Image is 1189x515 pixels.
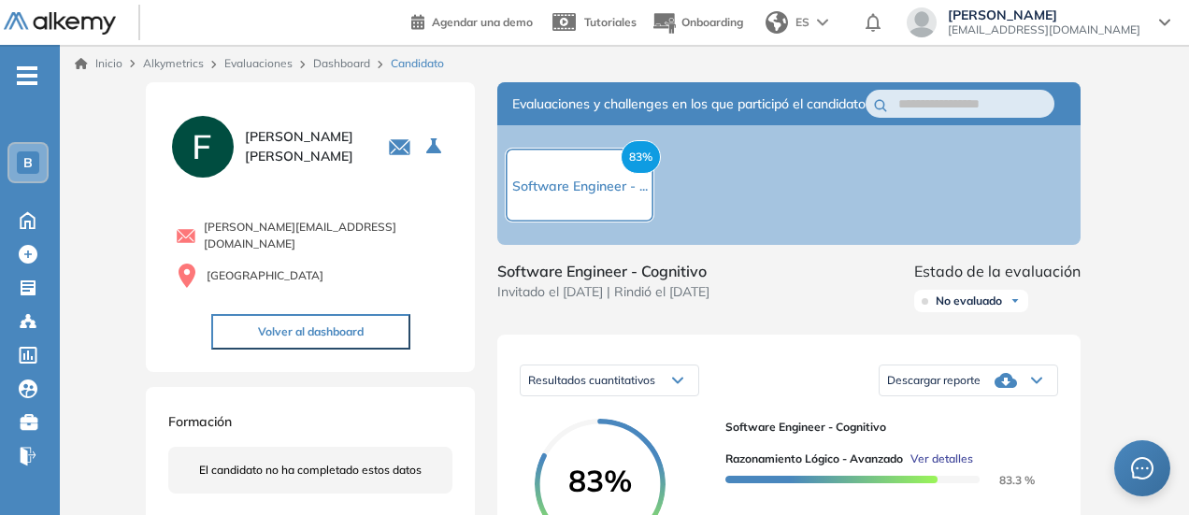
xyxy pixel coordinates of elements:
a: Agendar una demo [411,9,533,32]
span: Tutoriales [584,15,637,29]
i: - [17,74,37,78]
span: Formación [168,413,232,430]
span: Descargar reporte [887,373,981,388]
span: message [1130,456,1154,480]
img: world [766,11,788,34]
span: Software Engineer - Cognitivo [497,260,709,282]
span: B [23,155,33,170]
span: ES [795,14,809,31]
span: Candidato [391,55,444,72]
button: Seleccione la evaluación activa [419,130,452,164]
span: 83% [535,465,666,495]
span: Invitado el [DATE] | Rindió el [DATE] [497,282,709,302]
span: Onboarding [681,15,743,29]
span: Resultados cuantitativos [528,373,655,387]
span: Estado de la evaluación [914,260,1081,282]
span: 83% [621,140,661,174]
img: PROFILE_MENU_LOGO_USER [168,112,237,181]
span: Software Engineer - ... [512,178,648,194]
span: Agendar una demo [432,15,533,29]
span: Evaluaciones y challenges en los que participó el candidato [512,94,866,114]
button: Onboarding [652,3,743,43]
span: Alkymetrics [143,56,204,70]
button: Volver al dashboard [211,314,410,350]
span: Ver detalles [910,451,973,467]
a: Evaluaciones [224,56,293,70]
span: [PERSON_NAME] [948,7,1140,22]
img: Ícono de flecha [1010,295,1021,307]
span: 83.3 % [977,473,1035,487]
span: Software Engineer - Cognitivo [725,419,1043,436]
span: [PERSON_NAME] [PERSON_NAME] [245,127,365,166]
a: Dashboard [313,56,370,70]
span: El candidato no ha completado estos datos [199,462,422,479]
span: Razonamiento Lógico - Avanzado [725,451,903,467]
img: Logo [4,12,116,36]
span: No evaluado [936,293,1002,308]
span: [PERSON_NAME][EMAIL_ADDRESS][DOMAIN_NAME] [204,219,452,252]
span: [EMAIL_ADDRESS][DOMAIN_NAME] [948,22,1140,37]
img: arrow [817,19,828,26]
a: Inicio [75,55,122,72]
button: Ver detalles [903,451,973,467]
span: [GEOGRAPHIC_DATA] [207,267,323,284]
